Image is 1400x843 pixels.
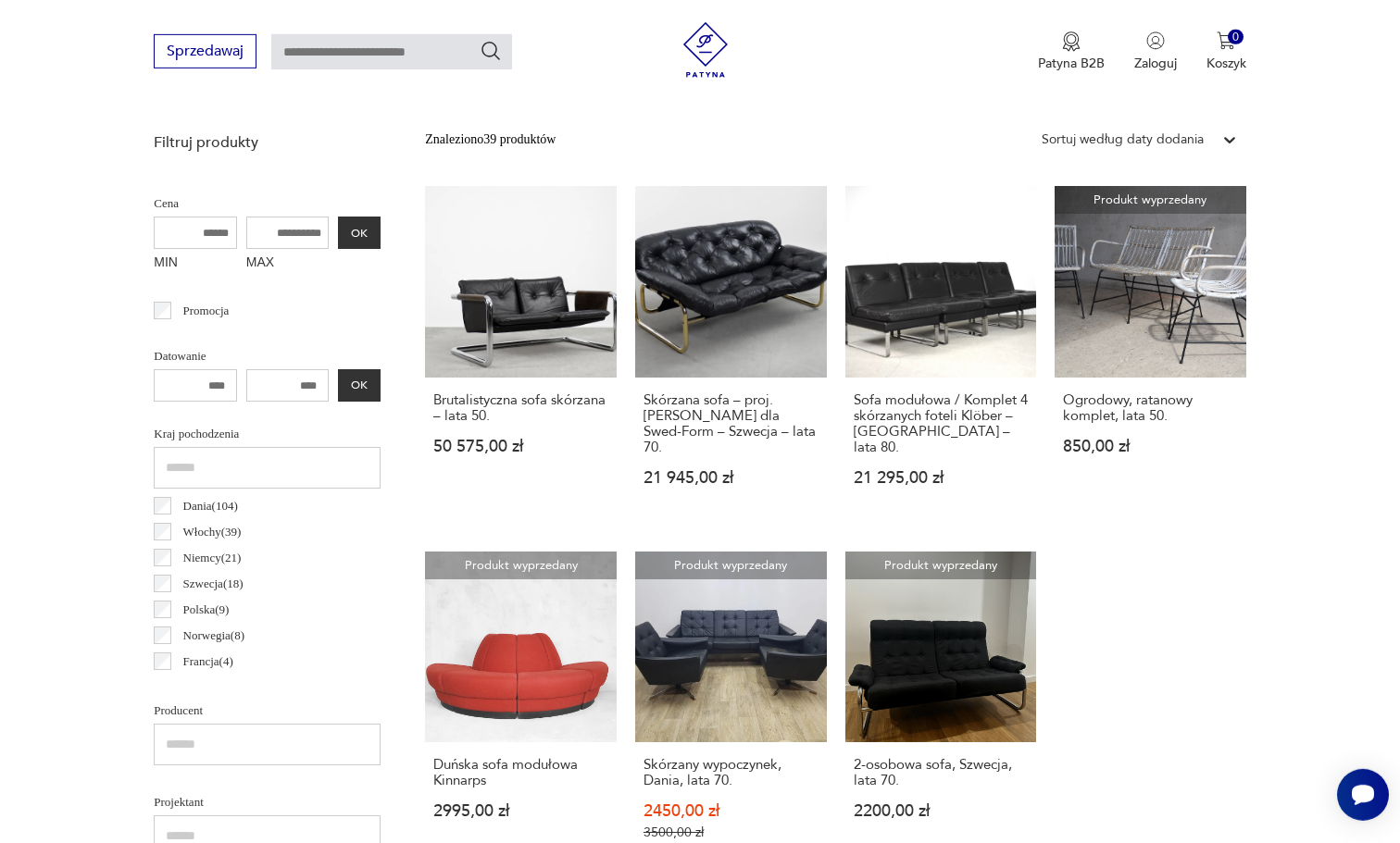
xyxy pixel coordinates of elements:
[154,249,237,279] label: MIN
[1038,55,1105,72] p: Patyna B2B
[1038,31,1105,72] button: Patyna B2B
[854,392,1029,455] h3: Sofa modułowa / Komplet 4 skórzanych foteli Klöber – [GEOGRAPHIC_DATA] – lata 80.
[854,470,1029,486] p: 21 295,00 zł
[1038,31,1105,72] a: Ikona medaluPatyna B2B
[1062,31,1081,52] img: Ikona medalu
[154,424,381,444] p: Kraj pochodzenia
[425,130,556,150] div: Znaleziono 39 produktów
[246,249,330,279] label: MAX
[183,522,242,542] p: Włochy ( 39 )
[644,392,819,455] h3: Skórzana sofa – proj. [PERSON_NAME] dla Swed-Form – Szwecja – lata 70.
[154,193,381,214] p: Cena
[154,34,256,68] button: Sprzedawaj
[678,22,733,78] img: Patyna - sklep z meblami i dekoracjami vintage
[1042,130,1204,150] div: Sortuj według daty dodania
[183,574,244,594] p: Szwecja ( 18 )
[1206,55,1246,72] p: Koszyk
[1055,186,1246,522] a: Produkt wyprzedanyOgrodowy, ratanowy komplet, lata 50.Ogrodowy, ratanowy komplet, lata 50.850,00 zł
[154,700,381,721] p: Producent
[154,132,381,153] p: Filtruj produkty
[183,548,242,568] p: Niemcy ( 21 )
[480,40,502,62] button: Szukaj
[1063,392,1238,424] h3: Ogrodowy, ratanowy komplet, lata 50.
[183,600,230,620] p: Polska ( 9 )
[644,470,819,486] p: 21 945,00 zł
[183,626,244,646] p: Norwegia ( 8 )
[433,757,608,788] h3: Duńska sofa modułowa Kinnarps
[433,392,608,424] h3: Brutalistyczna sofa skórzana – lata 50.
[635,186,827,522] a: Skórzana sofa – proj. John-Bertil Häggström dla Swed-Form – Szwecja – lata 70.Skórzana sofa – pro...
[854,803,1029,819] p: 2200,00 zł
[183,677,250,698] p: Szwajcaria ( 4 )
[183,496,238,516] p: Dania ( 104 )
[433,439,608,454] p: 50 575,00 zł
[183,301,230,321] p: Promocja
[854,757,1029,788] h3: 2-osobowa sofa, Szwecja, lata 70.
[1217,31,1235,50] img: Ikona koszyka
[1228,30,1244,45] div: 0
[1206,31,1246,72] button: 0Koszyk
[1134,55,1177,72] p: Zaloguj
[338,217,381,249] button: OK
[644,824,819,840] p: 3500,00 zł
[845,186,1037,522] a: Sofa modułowa / Komplet 4 skórzanych foteli Klöber – Niemcy – lata 80.Sofa modułowa / Komplet 4 s...
[154,46,256,59] a: Sprzedawaj
[1063,439,1238,454] p: 850,00 zł
[433,803,608,819] p: 2995,00 zł
[154,792,381,812] p: Projektant
[1146,31,1165,50] img: Ikonka użytkownika
[1337,769,1389,821] iframe: Smartsupp widget button
[644,757,819,788] h3: Skórzany wypoczynek, Dania, lata 70.
[644,803,819,819] p: 2450,00 zł
[1134,31,1177,72] button: Zaloguj
[425,186,617,522] a: Brutalistyczna sofa skórzana – lata 50.Brutalistyczna sofa skórzana – lata 50.50 575,00 zł
[338,369,381,402] button: OK
[154,346,381,366] p: Datowanie
[183,651,233,672] p: Francja ( 4 )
